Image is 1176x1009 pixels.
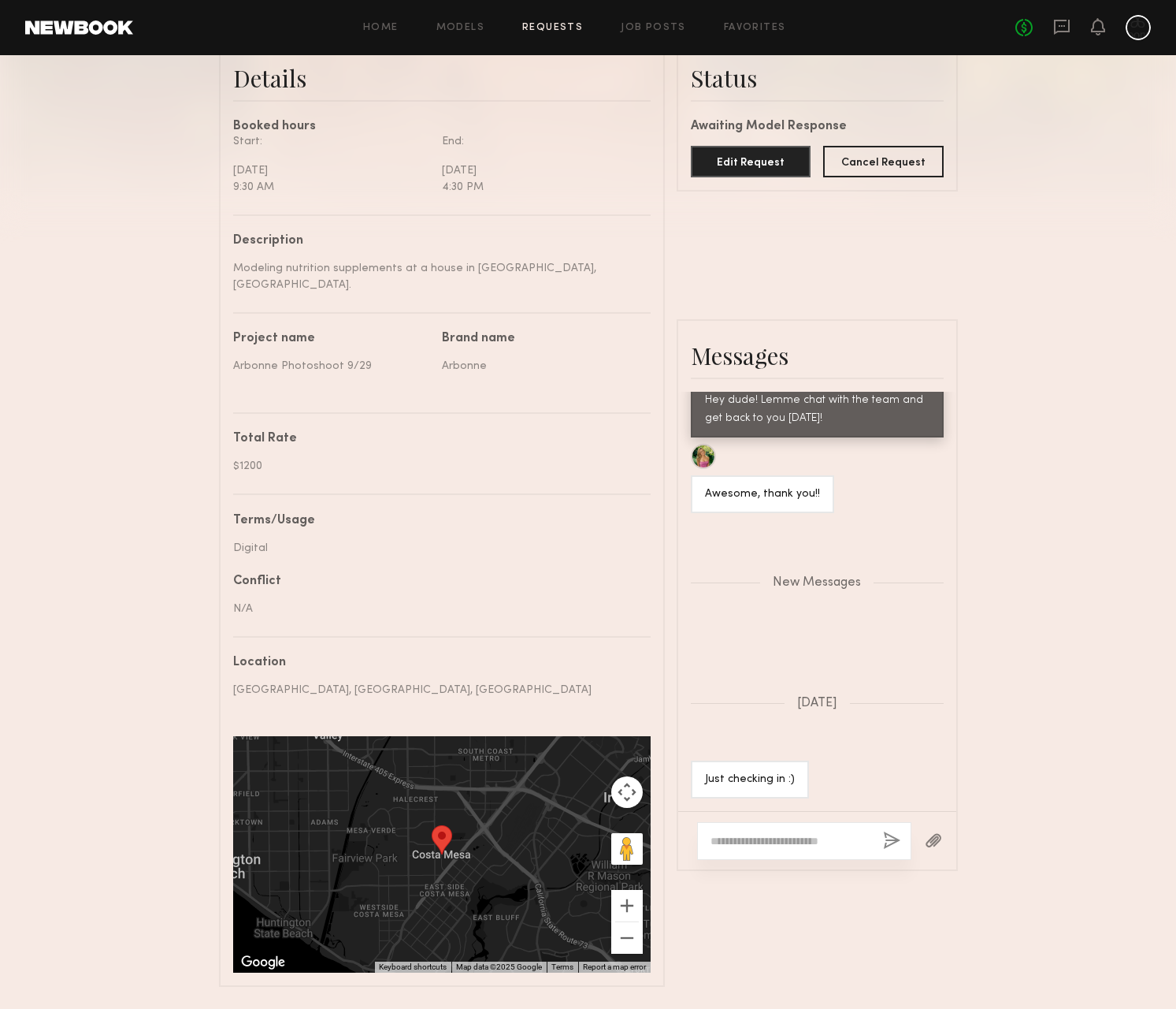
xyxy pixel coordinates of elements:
div: Arbonne Photoshoot 9/29 [233,358,430,374]
button: Edit Request [691,146,811,177]
a: Report a map error [583,962,646,971]
div: Total Rate [233,433,639,445]
div: 4:30 PM [442,179,639,195]
button: Zoom out [611,922,643,954]
div: $1200 [233,458,639,475]
div: Status [691,62,944,94]
div: Start: [233,133,430,150]
div: Project name [233,333,430,345]
div: Terms/Usage [233,515,639,527]
div: Awesome, thank you!! [705,486,820,504]
div: Location [233,657,639,669]
span: [DATE] [797,697,837,710]
a: Requests [522,23,583,33]
div: Brand name [442,333,639,345]
div: 9:30 AM [233,179,430,195]
div: Arbonne [442,358,639,374]
div: Details [233,62,651,94]
div: [DATE] [442,162,639,179]
a: Models [436,23,484,33]
div: [GEOGRAPHIC_DATA], [GEOGRAPHIC_DATA], [GEOGRAPHIC_DATA] [233,682,639,698]
div: Just checking in :) [705,771,795,789]
div: End: [442,133,639,150]
button: Zoom in [611,890,643,922]
img: Google [237,952,289,973]
a: Home [363,23,399,33]
a: Job Posts [621,23,686,33]
div: [DATE] [233,162,430,179]
div: Conflict [233,575,639,588]
div: Hey dude! Lemme chat with the team and get back to you [DATE]! [705,392,929,428]
div: Awaiting Model Response [691,121,944,133]
div: N/A [233,601,639,617]
button: Drag Pegman onto the map to open Street View [611,833,643,865]
div: Digital [233,540,639,557]
div: Messages [691,340,944,371]
span: Map data ©2025 Google [456,962,542,971]
div: Booked hours [233,121,651,133]
a: Open this area in Google Maps (opens a new window) [237,952,289,973]
button: Keyboard shortcuts [379,962,447,973]
div: Description [233,235,639,248]
span: New Messages [773,576,861,590]
button: Cancel Request [823,146,944,177]
div: Modeling nutrition supplements at a house in [GEOGRAPHIC_DATA], [GEOGRAPHIC_DATA]. [233,260,639,293]
a: Terms [551,962,573,971]
button: Map camera controls [611,776,643,808]
a: Favorites [724,23,786,33]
